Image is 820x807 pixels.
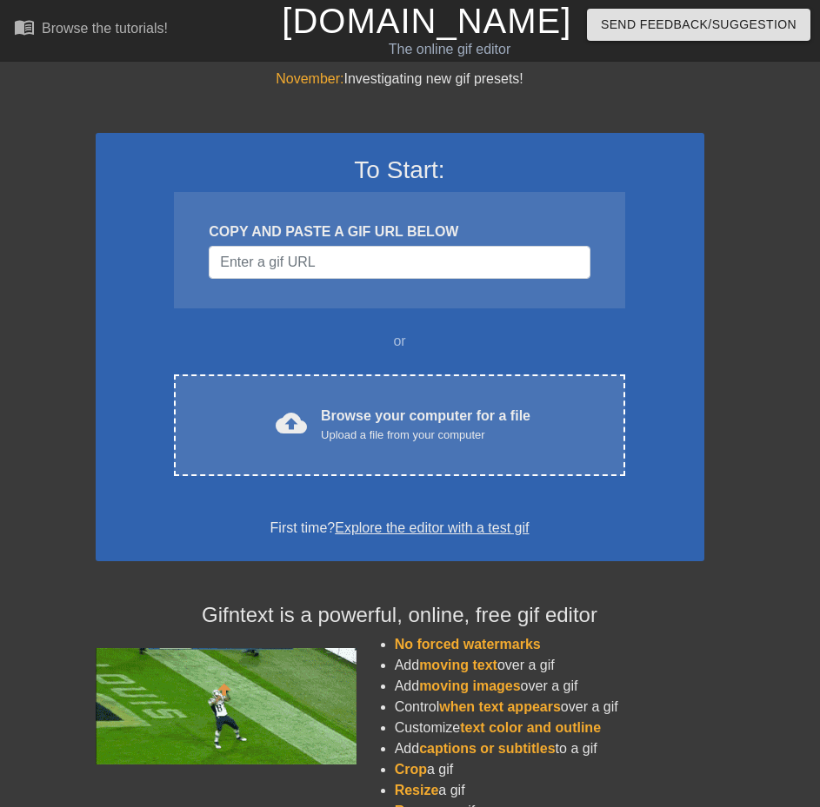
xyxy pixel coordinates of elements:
[395,780,704,801] li: a gif
[419,658,497,672] span: moving text
[276,407,307,439] span: cloud_upload
[395,759,704,780] li: a gif
[395,637,541,652] span: No forced watermarks
[282,39,617,60] div: The online gif editor
[439,699,561,714] span: when text appears
[42,21,168,36] div: Browse the tutorials!
[587,9,810,41] button: Send Feedback/Suggestion
[335,520,529,535] a: Explore the editor with a test gif
[209,222,590,242] div: COPY AND PASTE A GIF URL BELOW
[96,603,704,628] h4: Gifntext is a powerful, online, free gif editor
[460,720,601,735] span: text color and outline
[96,648,357,764] img: football_small.gif
[419,741,555,756] span: captions or subtitles
[419,678,520,693] span: moving images
[14,17,35,37] span: menu_book
[395,676,704,697] li: Add over a gif
[395,697,704,718] li: Control over a gif
[118,155,682,185] h3: To Start:
[96,69,704,89] div: Investigating new gif presets!
[209,246,590,279] input: Username
[141,331,659,352] div: or
[118,518,682,539] div: First time?
[321,427,530,444] div: Upload a file from your computer
[14,17,168,43] a: Browse the tutorials!
[282,2,571,40] a: [DOMAIN_NAME]
[395,718,704,738] li: Customize
[601,14,797,36] span: Send Feedback/Suggestion
[395,738,704,759] li: Add to a gif
[395,762,427,777] span: Crop
[395,655,704,676] li: Add over a gif
[321,406,530,444] div: Browse your computer for a file
[395,783,439,797] span: Resize
[276,71,343,86] span: November:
